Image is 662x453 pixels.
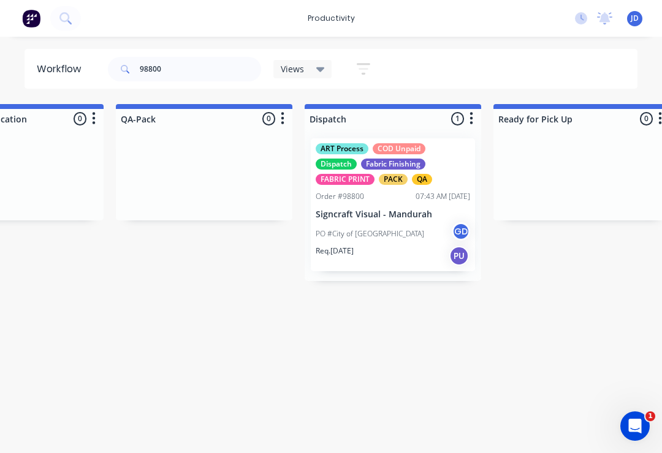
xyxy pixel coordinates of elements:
div: PU [449,246,469,266]
div: PACK [379,174,408,185]
span: 1 [645,411,655,421]
div: productivity [302,9,361,28]
div: Order #98800 [316,191,364,202]
div: Dispatch [316,159,357,170]
div: COD Unpaid [373,143,425,154]
p: PO #City of [GEOGRAPHIC_DATA] [316,228,424,239]
input: Search for orders... [140,57,261,81]
iframe: Intercom live chat [620,411,650,441]
div: Fabric Finishing [361,159,425,170]
div: FABRIC PRINT [316,174,375,185]
div: GD [452,222,470,241]
span: Views [281,62,304,75]
div: 07:43 AM [DATE] [416,191,470,202]
p: Signcraft Visual - Mandurah [316,209,470,220]
span: JD [631,13,639,24]
img: Factory [22,9,40,28]
div: Workflow [37,62,87,77]
div: ART Process [316,143,368,154]
div: QA [412,174,432,185]
p: Req. [DATE] [316,245,354,256]
div: ART ProcessCOD UnpaidDispatchFabric FinishingFABRIC PRINTPACKQAOrder #9880007:43 AM [DATE]Signcra... [311,138,475,271]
